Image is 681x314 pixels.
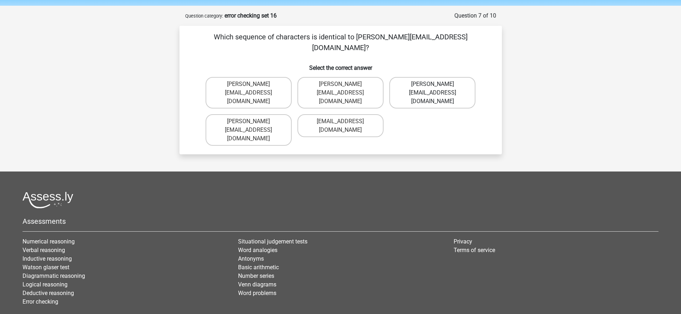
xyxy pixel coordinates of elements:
[191,32,490,53] p: Which sequence of characters is identical to [PERSON_NAME][EMAIL_ADDRESS][DOMAIN_NAME]?
[206,114,292,146] label: [PERSON_NAME][EMAIL_ADDRESS][DOMAIN_NAME]
[23,255,72,262] a: Inductive reasoning
[454,11,496,20] div: Question 7 of 10
[238,272,274,279] a: Number series
[454,238,472,245] a: Privacy
[185,13,223,19] small: Question category:
[23,281,68,288] a: Logical reasoning
[23,272,85,279] a: Diagrammatic reasoning
[238,238,307,245] a: Situational judgement tests
[238,281,276,288] a: Venn diagrams
[23,298,58,305] a: Error checking
[389,77,475,108] label: [PERSON_NAME][EMAIL_ADDRESS][DOMAIN_NAME]
[23,192,73,208] img: Assessly logo
[206,77,292,108] label: [PERSON_NAME][EMAIL_ADDRESS][DOMAIN_NAME]
[224,12,277,19] strong: error checking set 16
[23,264,69,271] a: Watson glaser test
[23,217,658,226] h5: Assessments
[454,247,495,253] a: Terms of service
[23,290,74,296] a: Deductive reasoning
[191,59,490,71] h6: Select the correct answer
[23,238,75,245] a: Numerical reasoning
[238,255,264,262] a: Antonyms
[238,290,276,296] a: Word problems
[238,247,277,253] a: Word analogies
[297,77,384,108] label: [PERSON_NAME][EMAIL_ADDRESS][DOMAIN_NAME]
[23,247,65,253] a: Verbal reasoning
[297,114,384,137] label: [EMAIL_ADDRESS][DOMAIN_NAME]
[238,264,279,271] a: Basic arithmetic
